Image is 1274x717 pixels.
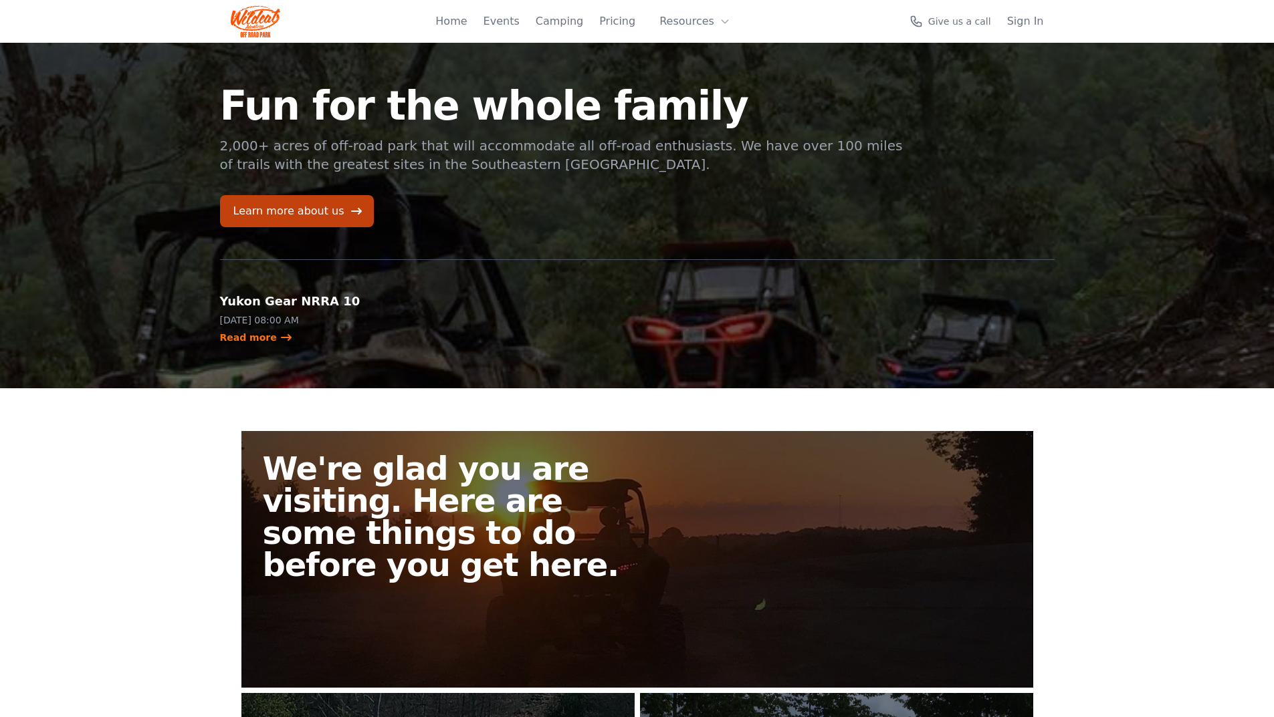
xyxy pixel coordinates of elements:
[910,15,991,28] a: Give us a call
[651,8,738,35] button: Resources
[1007,13,1044,29] a: Sign In
[241,431,1033,688] a: We're glad you are visiting. Here are some things to do before you get here.
[484,13,520,29] a: Events
[220,136,905,174] p: 2,000+ acres of off-road park that will accommodate all off-road enthusiasts. We have over 100 mi...
[220,331,293,344] a: Read more
[536,13,583,29] a: Camping
[220,313,413,327] p: [DATE] 08:00 AM
[928,15,991,28] span: Give us a call
[263,452,648,581] h2: We're glad you are visiting. Here are some things to do before you get here.
[231,5,281,37] img: Wildcat Logo
[220,292,413,311] h2: Yukon Gear NRRA 10
[220,195,374,227] a: Learn more about us
[220,86,905,126] h1: Fun for the whole family
[599,13,635,29] a: Pricing
[435,13,467,29] a: Home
